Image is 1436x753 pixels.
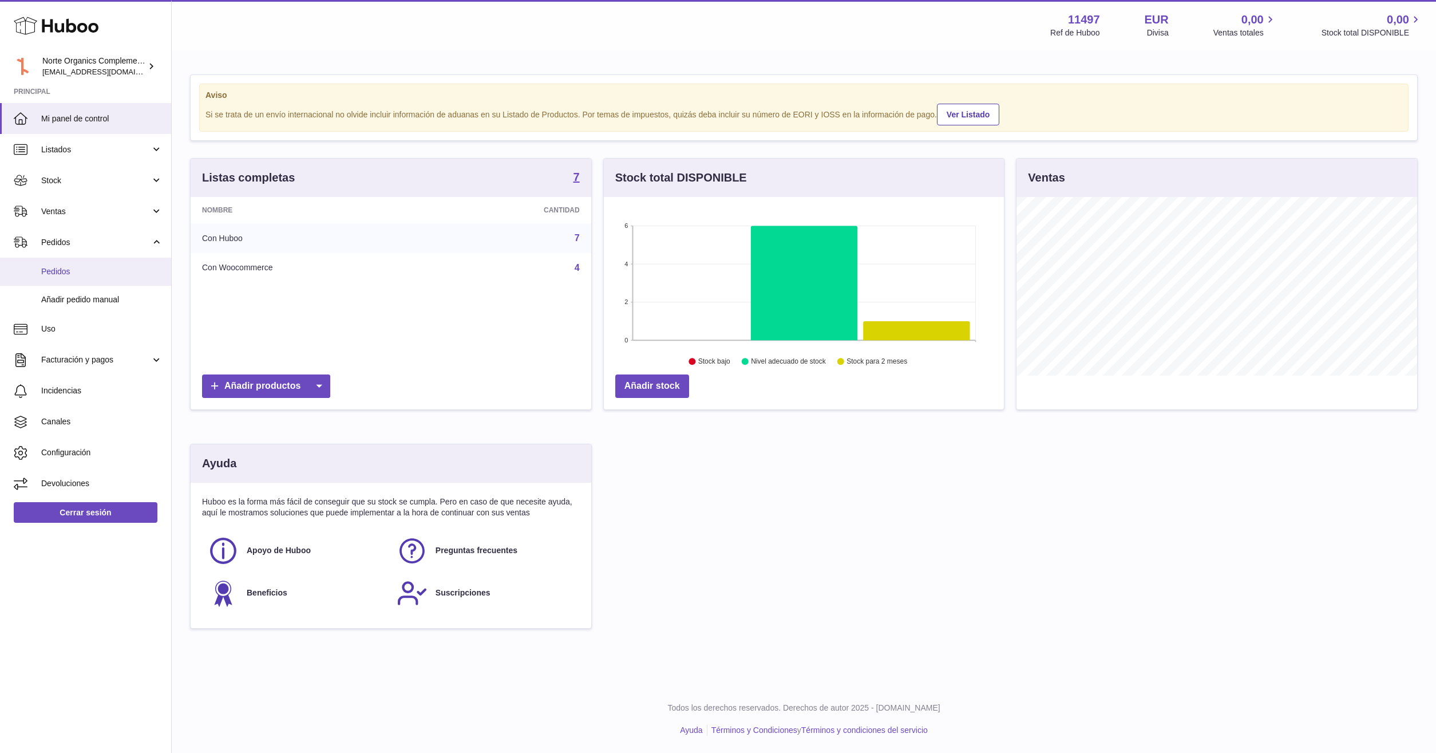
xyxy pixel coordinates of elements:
span: Configuración [41,447,163,458]
th: Nombre [191,197,437,223]
a: Términos y Condiciones [711,726,797,735]
a: Añadir stock [615,374,689,398]
a: Preguntas frecuentes [397,535,574,566]
span: Canales [41,416,163,427]
div: Ref de Huboo [1050,27,1099,38]
a: Suscripciones [397,578,574,609]
a: Términos y condiciones del servicio [801,726,928,735]
span: Pedidos [41,266,163,277]
span: Stock total DISPONIBLE [1322,27,1422,38]
text: 0 [624,337,628,344]
li: y [707,725,928,736]
a: 7 [573,171,580,185]
span: 0,00 [1241,12,1264,27]
span: Listados [41,144,151,155]
span: Suscripciones [436,588,490,598]
a: Ver Listado [937,104,999,125]
span: [EMAIL_ADDRESS][DOMAIN_NAME] [42,67,168,76]
span: Ventas [41,206,151,217]
text: Stock bajo [698,358,730,366]
div: Si se trata de un envío internacional no olvide incluir información de aduanas en su Listado de P... [205,102,1402,125]
h3: Stock total DISPONIBLE [615,170,747,186]
span: Añadir pedido manual [41,294,163,305]
span: Incidencias [41,385,163,396]
strong: EUR [1145,12,1169,27]
text: 4 [624,261,628,267]
span: Stock [41,175,151,186]
a: 4 [575,263,580,273]
div: Divisa [1147,27,1169,38]
span: Mi panel de control [41,113,163,124]
text: 2 [624,299,628,306]
a: 0,00 Ventas totales [1213,12,1277,38]
td: Con Woocommerce [191,253,437,283]
span: Preguntas frecuentes [436,545,517,556]
img: norteorganics@gmail.com [14,58,31,75]
td: Con Huboo [191,223,437,253]
a: 0,00 Stock total DISPONIBLE [1322,12,1422,38]
a: Beneficios [208,578,385,609]
strong: 7 [573,171,580,183]
span: 0,00 [1387,12,1409,27]
div: Norte Organics Complementos Alimenticios S.L. [42,56,145,77]
span: Apoyo de Huboo [247,545,311,556]
a: Ayuda [680,726,702,735]
span: Pedidos [41,237,151,248]
h3: Ayuda [202,456,236,471]
span: Uso [41,324,163,334]
a: Añadir productos [202,374,330,398]
a: Cerrar sesión [14,502,157,523]
a: Apoyo de Huboo [208,535,385,566]
a: 7 [575,233,580,243]
th: Cantidad [437,197,591,223]
text: Nivel adecuado de stock [751,358,826,366]
p: Todos los derechos reservados. Derechos de autor 2025 - [DOMAIN_NAME] [181,703,1427,713]
h3: Listas completas [202,170,295,186]
span: Devoluciones [41,478,163,489]
strong: 11497 [1068,12,1100,27]
strong: Aviso [205,90,1402,101]
span: Beneficios [247,588,287,598]
h3: Ventas [1028,170,1065,186]
text: 6 [624,222,628,229]
span: Ventas totales [1213,27,1277,38]
p: Huboo es la forma más fácil de conseguir que su stock se cumpla. Pero en caso de que necesite ayu... [202,496,580,518]
text: Stock para 2 meses [846,358,907,366]
span: Facturación y pagos [41,354,151,365]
